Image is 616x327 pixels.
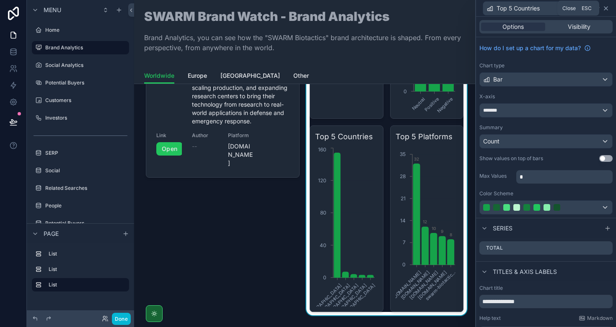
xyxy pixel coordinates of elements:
[479,62,505,69] label: Chart type
[45,167,127,174] label: Social
[479,134,613,148] button: Count
[45,44,124,51] label: Brand Analytics
[45,27,127,33] label: Home
[45,97,127,104] label: Customers
[144,72,174,80] span: Worldwide
[479,93,495,100] label: X-axis
[144,68,174,84] a: Worldwide
[32,199,129,212] a: People
[315,146,378,307] div: chart
[330,282,368,320] text: [GEOGRAPHIC_DATA]
[391,270,422,301] text: [DOMAIN_NAME]
[396,131,458,143] h3: Top 5 Platforms
[404,88,407,95] tspan: 0
[44,230,59,238] span: Page
[49,266,126,273] label: List
[32,94,129,107] a: Customers
[479,190,513,197] label: Color Scheme
[45,79,127,86] label: Potential Buyers
[320,242,326,248] tspan: 40
[441,229,443,234] text: 9
[144,33,465,53] p: Brand Analytics, you can see how the "SWARM Biotactics" brand architecture is shaped. From every ...
[45,202,127,209] label: People
[49,250,126,257] label: List
[483,1,579,15] button: Top 5 Countries
[32,164,129,177] a: Social
[49,281,122,288] label: List
[338,282,376,320] text: [GEOGRAPHIC_DATA]
[479,315,501,322] label: Help text
[411,96,426,112] text: Neutral
[318,146,326,153] tspan: 160
[568,23,590,31] span: Visibility
[318,177,326,184] tspan: 120
[320,209,326,216] tspan: 80
[423,219,427,224] text: 12
[32,217,129,230] a: Potential Buyers
[188,72,207,80] span: Europe
[449,232,452,237] text: 8
[32,41,129,54] a: Brand Analytics
[417,270,448,301] text: [DOMAIN_NAME]
[486,245,503,251] label: Total
[32,146,129,160] a: SERP
[112,313,131,325] button: Done
[399,270,430,301] text: [DOMAIN_NAME]
[45,150,127,156] label: SERP
[293,68,309,85] a: Other
[580,5,593,12] span: Esc
[502,23,524,31] span: Options
[32,76,129,89] a: Potential Buyers
[315,131,378,143] h3: Top 5 Countries
[423,96,440,113] text: Positive
[400,173,406,179] tspan: 28
[45,62,127,69] label: Social Analytics
[313,282,352,320] text: [GEOGRAPHIC_DATA]
[579,315,613,322] a: Markdown
[401,195,406,202] tspan: 21
[497,4,540,13] span: Top 5 Countries
[144,10,465,23] h1: SWARM Brand Watch - Brand Analytics
[45,115,127,121] label: Investors
[587,315,613,322] span: Markdown
[32,23,129,37] a: Home
[479,124,503,131] label: Summary
[32,181,129,195] a: Related Searches
[424,270,456,302] text: swarm-biotactic...
[493,268,557,276] span: Titles & Axis labels
[27,243,134,300] div: scrollable content
[220,72,280,80] span: [GEOGRAPHIC_DATA]
[305,282,343,320] text: [GEOGRAPHIC_DATA]
[414,156,419,161] text: 32
[516,169,613,184] div: scrollable content
[400,151,406,157] tspan: 35
[32,111,129,125] a: Investors
[479,173,513,179] label: Max Values
[479,155,543,162] div: Show values on top of bars
[493,224,512,232] span: Series
[402,261,406,268] tspan: 0
[220,68,280,85] a: [GEOGRAPHIC_DATA]
[493,75,502,84] span: Bar
[479,285,503,291] label: Chart title
[562,5,576,12] span: Close
[323,274,326,281] tspan: 0
[44,6,61,14] span: Menu
[321,282,360,320] text: [GEOGRAPHIC_DATA]
[45,185,127,192] label: Related Searches
[188,68,207,85] a: Europe
[293,72,309,80] span: Other
[403,239,406,245] tspan: 7
[431,226,435,231] text: 10
[479,72,613,87] button: Bar
[408,270,439,301] text: [DOMAIN_NAME]
[479,44,581,52] span: How do I set up a chart for my data?
[32,59,129,72] a: Social Analytics
[45,220,127,227] label: Potential Buyers
[483,137,500,146] span: Count
[436,96,453,114] text: Negative
[400,217,406,224] tspan: 14
[396,146,458,307] div: chart
[479,44,591,52] a: How do I set up a chart for my data?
